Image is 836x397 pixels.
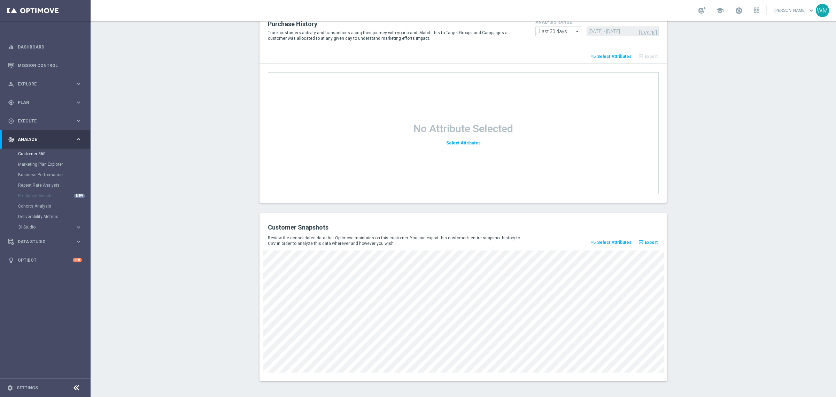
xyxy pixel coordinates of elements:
[8,137,82,142] button: track_changes Analyze keyboard_arrow_right
[8,81,75,87] div: Explore
[8,81,82,87] button: person_search Explore keyboard_arrow_right
[18,82,75,86] span: Explore
[8,99,75,106] div: Plan
[638,239,644,245] i: open_in_browser
[8,63,82,68] button: Mission Control
[18,162,72,167] a: Marketing Plan Explorer
[8,257,82,263] button: lightbulb Optibot +10
[18,225,68,229] span: BI Studio
[18,119,75,123] span: Execute
[8,118,75,124] div: Execute
[18,180,90,190] div: Repeat Rate Analysis
[8,136,14,143] i: track_changes
[18,151,72,157] a: Customer 360
[716,7,724,14] span: school
[18,56,82,75] a: Mission Control
[75,238,82,245] i: keyboard_arrow_right
[17,386,38,390] a: Settings
[645,240,658,245] span: Export
[445,138,482,148] button: Select Attributes
[574,27,581,36] i: arrow_drop_down
[18,170,90,180] div: Business Performance
[75,99,82,106] i: keyboard_arrow_right
[18,100,75,105] span: Plan
[268,20,525,28] h2: Purchase History
[268,30,525,41] p: Track customers activity and transactions along their journey with your brand. Match this to Targ...
[18,240,75,244] span: Data Studio
[73,258,82,262] div: +10
[18,38,82,56] a: Dashboard
[816,4,829,17] div: WM
[18,222,90,232] div: BI Studio
[8,136,75,143] div: Analyze
[597,240,632,245] span: Select Attributes
[590,239,596,245] i: playlist_add_check
[75,224,82,231] i: keyboard_arrow_right
[18,224,82,230] button: BI Studio keyboard_arrow_right
[18,137,75,142] span: Analyze
[8,118,14,124] i: play_circle_outline
[18,190,90,201] div: Predictive Models
[8,56,82,75] div: Mission Control
[535,27,581,36] input: analysis range
[268,223,458,232] h2: Customer Snapshots
[18,203,72,209] a: Cohorts Analysis
[637,238,659,247] button: open_in_browser Export
[18,159,90,170] div: Marketing Plan Explorer
[18,201,90,211] div: Cohorts Analysis
[589,52,633,61] button: playlist_add_check Select Attributes
[8,44,82,50] button: equalizer Dashboard
[8,239,75,245] div: Data Studio
[8,251,82,269] div: Optibot
[8,239,82,245] button: Data Studio keyboard_arrow_right
[8,257,14,263] i: lightbulb
[74,194,85,198] div: NEW
[8,38,82,56] div: Dashboard
[18,211,90,222] div: Deliverability Metrics
[18,225,75,229] div: BI Studio
[18,251,73,269] a: Optibot
[597,54,632,59] span: Select Attributes
[18,149,90,159] div: Customer 360
[590,53,596,59] i: playlist_add_check
[413,122,513,135] h1: No Attribute Selected
[7,385,13,391] i: settings
[8,44,14,50] i: equalizer
[446,141,481,145] span: Select Attributes
[8,100,82,105] button: gps_fixed Plan keyboard_arrow_right
[18,172,72,178] a: Business Performance
[75,118,82,124] i: keyboard_arrow_right
[18,214,72,219] a: Deliverability Metrics
[75,81,82,87] i: keyboard_arrow_right
[8,81,14,87] i: person_search
[774,5,816,16] a: [PERSON_NAME]keyboard_arrow_down
[268,235,525,246] p: Review the consolidated data that Optimove maintains on this customer. You can export this custom...
[75,136,82,143] i: keyboard_arrow_right
[18,182,72,188] a: Repeat Rate Analysis
[589,238,633,247] button: playlist_add_check Select Attributes
[535,20,659,25] h4: analysis range
[8,99,14,106] i: gps_fixed
[8,118,82,124] button: play_circle_outline Execute keyboard_arrow_right
[807,7,815,14] span: keyboard_arrow_down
